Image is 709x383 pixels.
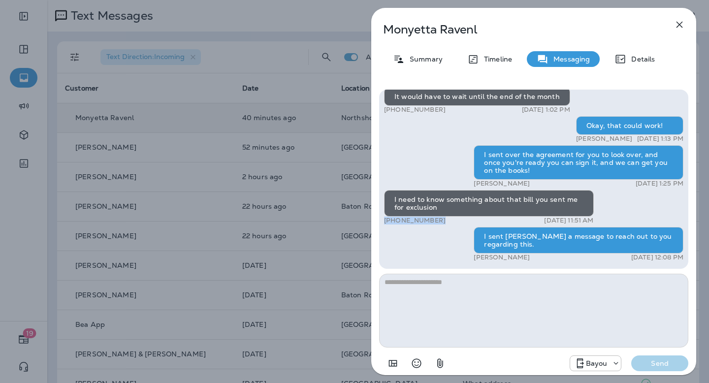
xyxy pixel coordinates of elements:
[474,254,530,261] p: [PERSON_NAME]
[474,180,530,188] p: [PERSON_NAME]
[576,135,632,143] p: [PERSON_NAME]
[637,135,683,143] p: [DATE] 1:13 PM
[407,353,426,373] button: Select an emoji
[631,254,683,261] p: [DATE] 12:08 PM
[479,55,512,63] p: Timeline
[636,180,683,188] p: [DATE] 1:25 PM
[548,55,590,63] p: Messaging
[384,190,594,217] div: I need to know something about that bill you sent me for exclusion
[474,145,683,180] div: I sent over the agreement for you to look over, and once you're ready you can sign it, and we can...
[474,227,683,254] div: I sent [PERSON_NAME] a message to reach out to you regarding this.
[544,217,593,224] p: [DATE] 11:51 AM
[383,353,403,373] button: Add in a premade template
[405,55,443,63] p: Summary
[626,55,655,63] p: Details
[383,23,652,36] p: Monyetta Ravenl
[586,359,608,367] p: Bayou
[576,116,683,135] div: Okay, that could work!
[384,87,570,106] div: It would have to wait until the end of the month
[384,217,446,224] p: [PHONE_NUMBER]
[384,106,446,114] p: [PHONE_NUMBER]
[570,357,621,369] div: +1 (985) 315-4311
[522,106,570,114] p: [DATE] 1:02 PM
